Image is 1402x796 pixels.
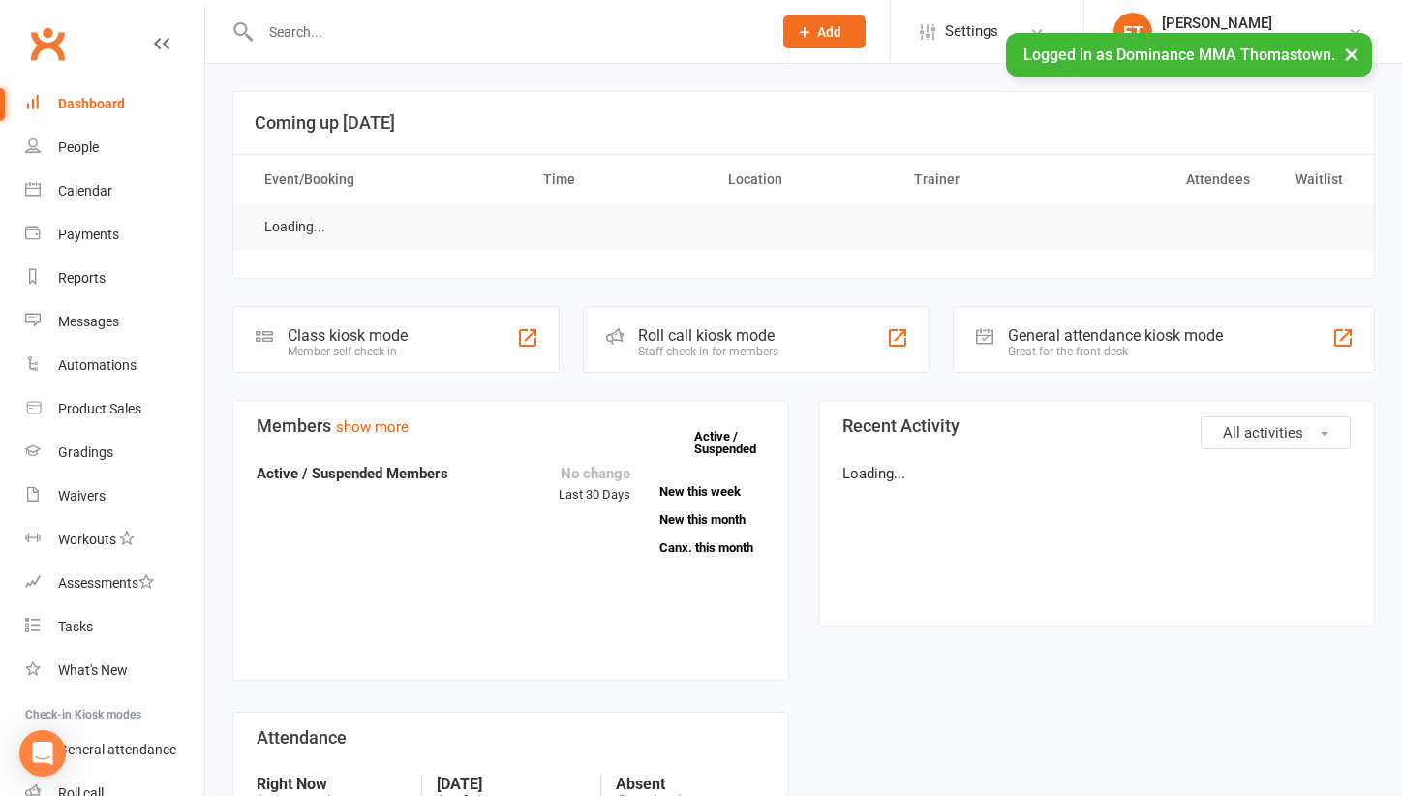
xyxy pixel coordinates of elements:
a: Clubworx [23,19,72,68]
div: Great for the front desk [1008,345,1223,358]
div: Staff check-in for members [638,345,778,358]
div: General attendance [58,742,176,757]
a: Automations [25,344,204,387]
div: Class kiosk mode [288,326,408,345]
a: Active / Suspended [694,415,779,470]
h3: Coming up [DATE] [255,113,1353,133]
span: All activities [1223,424,1303,442]
a: People [25,126,204,169]
strong: Absent [616,775,765,793]
span: Settings [945,10,998,53]
a: Messages [25,300,204,344]
h3: Members [257,416,765,436]
div: What's New [58,662,128,678]
div: Product Sales [58,401,141,416]
a: New this week [659,485,765,498]
div: Dashboard [58,96,125,111]
input: Search... [255,18,758,46]
div: Gradings [58,444,113,460]
a: Waivers [25,475,204,518]
button: All activities [1201,416,1351,449]
a: Product Sales [25,387,204,431]
div: People [58,139,99,155]
a: Gradings [25,431,204,475]
div: General attendance kiosk mode [1008,326,1223,345]
div: ET [1113,13,1152,51]
div: Assessments [58,575,154,591]
div: Tasks [58,619,93,634]
strong: Right Now [257,775,407,793]
strong: Active / Suspended Members [257,465,448,482]
a: What's New [25,649,204,692]
div: Automations [58,357,137,373]
span: Logged in as Dominance MMA Thomastown. [1023,46,1335,64]
a: Workouts [25,518,204,562]
a: Dashboard [25,82,204,126]
div: Reports [58,270,106,286]
p: Loading... [842,462,1351,485]
th: Time [526,155,712,204]
h3: Attendance [257,728,765,748]
div: Member self check-in [288,345,408,358]
div: Dominance MMA Thomastown [1162,32,1348,49]
a: General attendance kiosk mode [25,728,204,772]
th: Location [711,155,897,204]
div: Roll call kiosk mode [638,326,778,345]
div: Workouts [58,532,116,547]
th: Trainer [897,155,1082,204]
a: Reports [25,257,204,300]
div: Calendar [58,183,112,199]
a: New this month [659,513,765,526]
div: Open Intercom Messenger [19,730,66,777]
a: Calendar [25,169,204,213]
a: Assessments [25,562,204,605]
div: [PERSON_NAME] [1162,15,1348,32]
th: Waitlist [1267,155,1360,204]
th: Attendees [1082,155,1267,204]
strong: [DATE] [437,775,586,793]
div: Payments [58,227,119,242]
button: Add [783,15,866,48]
div: Messages [58,314,119,329]
div: Waivers [58,488,106,504]
button: × [1334,33,1369,75]
div: No change [559,462,630,485]
a: Tasks [25,605,204,649]
a: show more [336,418,409,436]
h3: Recent Activity [842,416,1351,436]
a: Canx. this month [659,541,765,554]
th: Event/Booking [247,155,526,204]
a: Payments [25,213,204,257]
div: Last 30 Days [559,462,630,505]
span: Add [817,24,841,40]
td: Loading... [247,204,343,250]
